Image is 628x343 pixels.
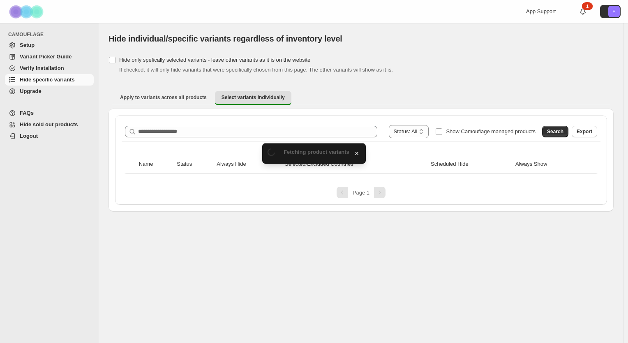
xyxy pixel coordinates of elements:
button: Export [572,126,597,137]
span: Hide only spefically selected variants - leave other variants as it is on the website [119,57,310,63]
span: Fetching product variants [284,149,349,155]
a: Logout [5,130,94,142]
span: Select variants individually [222,94,285,101]
nav: Pagination [122,187,600,198]
a: Variant Picker Guide [5,51,94,63]
th: Always Show [513,155,586,174]
span: If checked, it will only hide variants that were specifically chosen from this page. The other va... [119,67,393,73]
a: Setup [5,39,94,51]
span: Upgrade [20,88,42,94]
th: Selected/Excluded Countries [282,155,428,174]
span: App Support [526,8,556,14]
span: Hide sold out products [20,121,78,127]
span: Logout [20,133,38,139]
button: Select variants individually [215,91,291,105]
span: Search [547,128,563,135]
a: Hide specific variants [5,74,94,86]
a: FAQs [5,107,94,119]
th: Scheduled Hide [428,155,513,174]
div: 1 [582,2,593,10]
button: Search [542,126,568,137]
a: Upgrade [5,86,94,97]
a: 1 [579,7,587,16]
button: Apply to variants across all products [113,91,213,104]
span: Hide specific variants [20,76,75,83]
span: Verify Installation [20,65,64,71]
th: Always Hide [214,155,282,174]
a: Verify Installation [5,63,94,74]
span: Hide individual/specific variants regardless of inventory level [109,34,342,43]
div: Select variants individually [109,109,614,211]
th: Name [136,155,175,174]
span: Setup [20,42,35,48]
button: Avatar with initials S [600,5,621,18]
img: Camouflage [7,0,48,23]
text: S [612,9,615,14]
span: Apply to variants across all products [120,94,207,101]
a: Hide sold out products [5,119,94,130]
span: Page 1 [353,190,369,196]
span: Variant Picker Guide [20,53,72,60]
span: FAQs [20,110,34,116]
span: Avatar with initials S [608,6,620,17]
span: CAMOUFLAGE [8,31,95,38]
span: Export [577,128,592,135]
span: Show Camouflage managed products [446,128,536,134]
th: Status [174,155,214,174]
